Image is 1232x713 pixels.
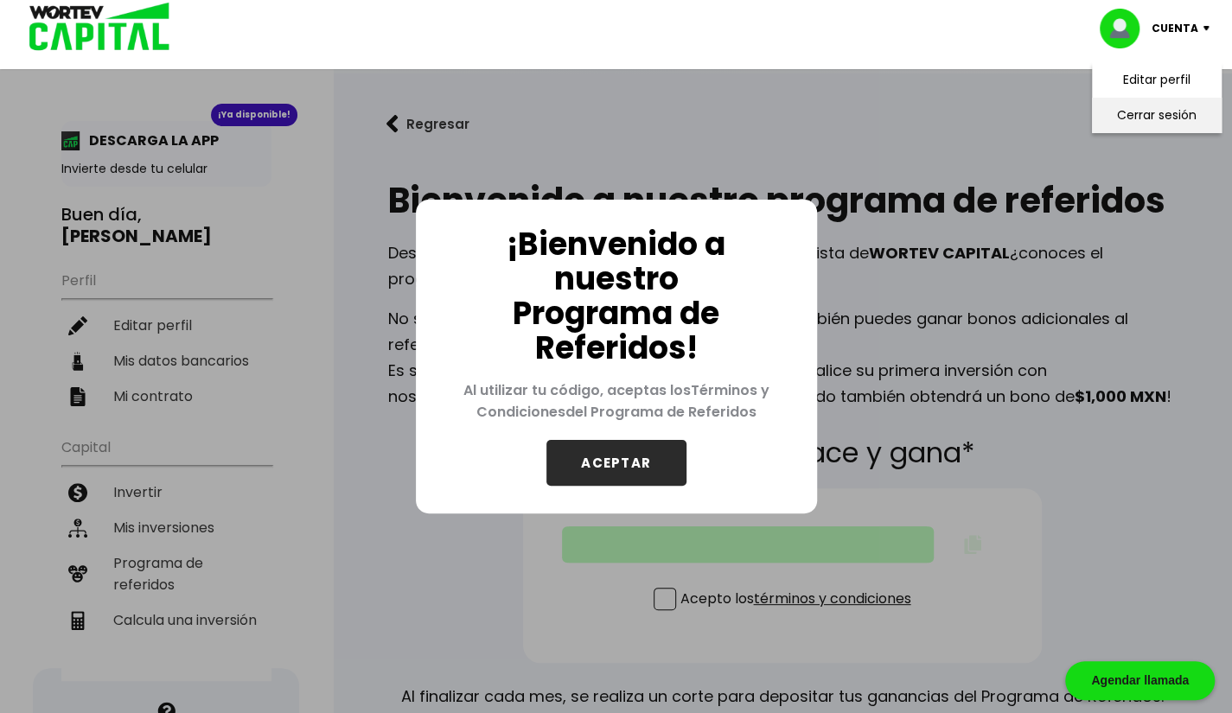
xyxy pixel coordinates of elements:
div: Agendar llamada [1065,661,1215,700]
p: Cuenta [1152,16,1198,41]
p: ¡Bienvenido a nuestro Programa de Referidos! [444,227,789,366]
img: icon-down [1198,26,1222,31]
li: Cerrar sesión [1088,98,1226,133]
p: Al utilizar tu código, aceptas los del Programa de Referidos [444,366,789,440]
button: ACEPTAR [546,440,686,486]
img: profile-image [1100,9,1152,48]
a: Editar perfil [1123,71,1191,89]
